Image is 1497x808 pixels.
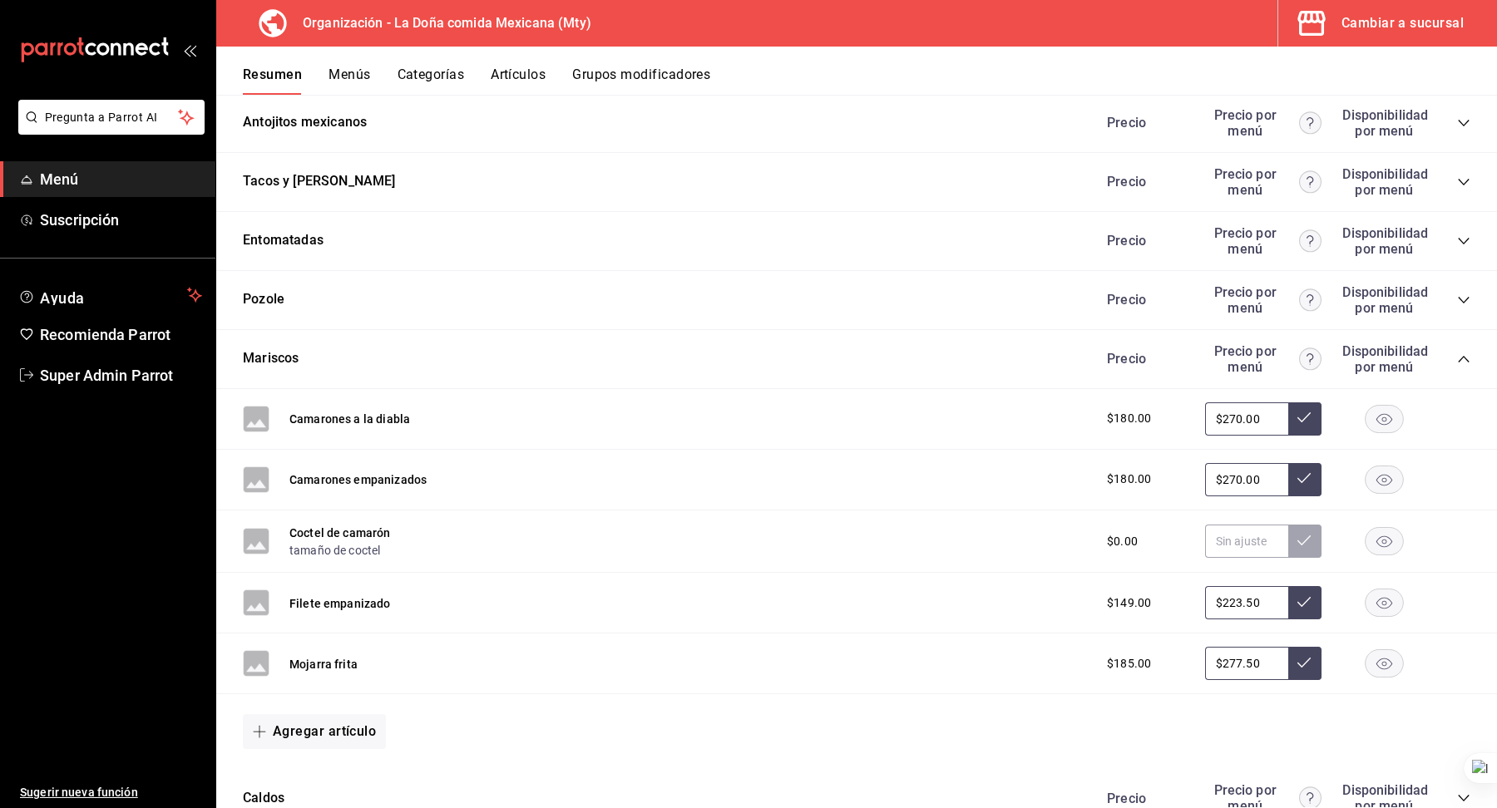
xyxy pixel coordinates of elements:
button: Menús [329,67,370,95]
button: Resumen [243,67,302,95]
button: collapse-category-row [1457,791,1470,805]
input: Sin ajuste [1205,647,1288,680]
div: Precio [1090,791,1197,806]
input: Sin ajuste [1205,463,1288,496]
button: Camarones a la diabla [289,411,410,427]
button: collapse-category-row [1457,116,1470,130]
div: Cambiar a sucursal [1341,12,1464,35]
input: Sin ajuste [1205,402,1288,436]
button: collapse-category-row [1457,234,1470,248]
button: Caldos [243,789,284,808]
div: Disponibilidad por menú [1342,107,1425,139]
button: tamaño de coctel [289,542,380,559]
div: navigation tabs [243,67,1497,95]
div: Precio [1090,115,1197,131]
button: Camarones empanizados [289,471,427,488]
div: Disponibilidad por menú [1342,225,1425,257]
div: Precio [1090,174,1197,190]
button: collapse-category-row [1457,293,1470,307]
div: Precio por menú [1205,107,1322,139]
button: Tacos y [PERSON_NAME] [243,172,396,191]
span: Recomienda Parrot [40,323,202,346]
span: $149.00 [1107,594,1151,612]
div: Precio [1090,292,1197,308]
span: $180.00 [1107,471,1151,488]
button: Categorías [398,67,465,95]
button: Artículos [491,67,546,95]
div: Precio por menú [1205,284,1322,316]
h3: Organización - La Doña comida Mexicana (Mty) [289,13,591,33]
div: Disponibilidad por menú [1342,166,1425,198]
button: Entomatadas [243,231,324,250]
button: Mojarra frita [289,656,358,673]
div: Precio por menú [1205,343,1322,375]
button: Coctel de camarón [289,525,391,541]
button: collapse-category-row [1457,175,1470,189]
div: Precio por menú [1205,166,1322,198]
span: $180.00 [1107,410,1151,427]
a: Pregunta a Parrot AI [12,121,205,138]
span: Menú [40,168,202,190]
div: Disponibilidad por menú [1342,343,1425,375]
button: open_drawer_menu [183,43,196,57]
div: Precio [1090,351,1197,367]
button: Agregar artículo [243,714,386,749]
button: Filete empanizado [289,595,391,612]
div: Precio [1090,233,1197,249]
span: $185.00 [1107,655,1151,673]
div: Disponibilidad por menú [1342,284,1425,316]
button: Pregunta a Parrot AI [18,100,205,135]
button: Grupos modificadores [572,67,710,95]
span: Suscripción [40,209,202,231]
button: Mariscos [243,349,299,368]
button: collapse-category-row [1457,352,1470,366]
button: Pozole [243,290,284,309]
input: Sin ajuste [1205,525,1288,558]
input: Sin ajuste [1205,586,1288,619]
span: Pregunta a Parrot AI [45,109,179,126]
div: Precio por menú [1205,225,1322,257]
span: Ayuda [40,285,180,305]
span: Sugerir nueva función [20,784,202,801]
span: Super Admin Parrot [40,364,202,387]
button: Antojitos mexicanos [243,113,367,132]
span: $0.00 [1107,533,1138,550]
